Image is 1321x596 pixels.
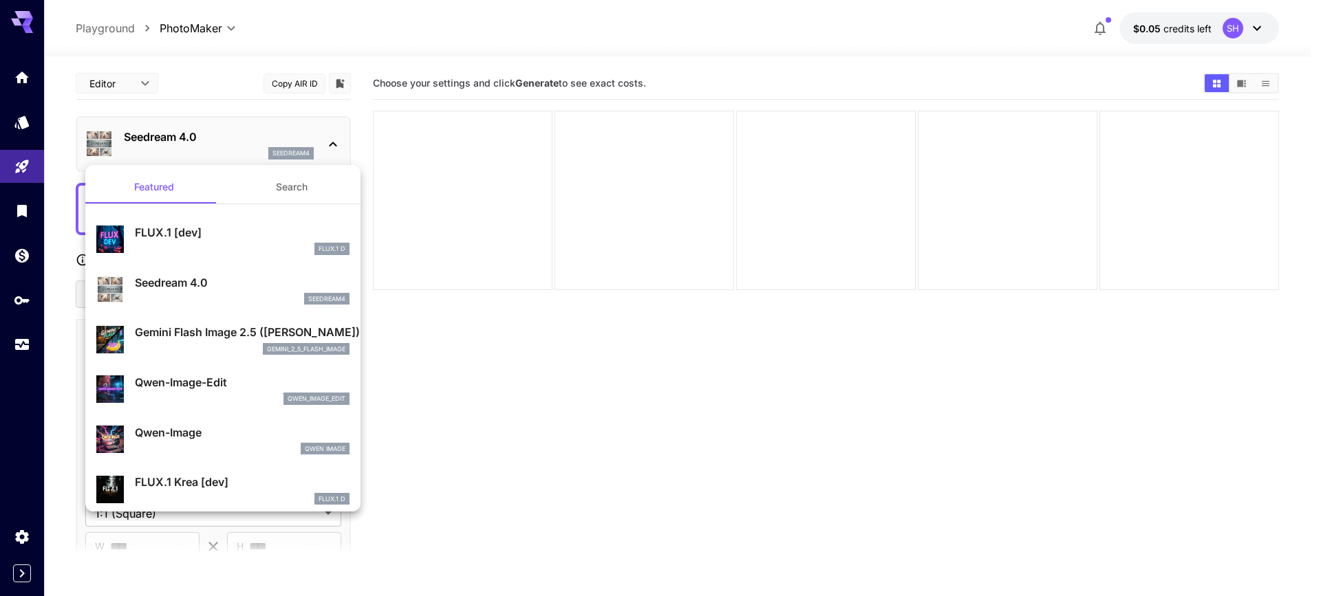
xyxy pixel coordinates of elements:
[135,324,350,340] p: Gemini Flash Image 2.5 ([PERSON_NAME])
[96,318,350,360] div: Gemini Flash Image 2.5 ([PERSON_NAME])gemini_2_5_flash_image
[135,474,350,490] p: FLUX.1 Krea [dev]
[288,394,345,404] p: qwen_image_edit
[85,170,223,203] button: Featured
[96,419,350,461] div: Qwen-ImageQwen Image
[319,494,345,504] p: FLUX.1 D
[223,170,361,203] button: Search
[96,368,350,410] div: Qwen-Image-Editqwen_image_edit
[96,219,350,261] div: FLUX.1 [dev]FLUX.1 D
[135,224,350,241] p: FLUX.1 [dev]
[308,294,345,304] p: seedream4
[96,468,350,510] div: FLUX.1 Krea [dev]FLUX.1 D
[305,444,345,454] p: Qwen Image
[135,424,350,441] p: Qwen-Image
[267,344,345,354] p: gemini_2_5_flash_image
[96,269,350,311] div: Seedream 4.0seedream4
[135,374,350,390] p: Qwen-Image-Edit
[319,244,345,254] p: FLUX.1 D
[135,274,350,291] p: Seedream 4.0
